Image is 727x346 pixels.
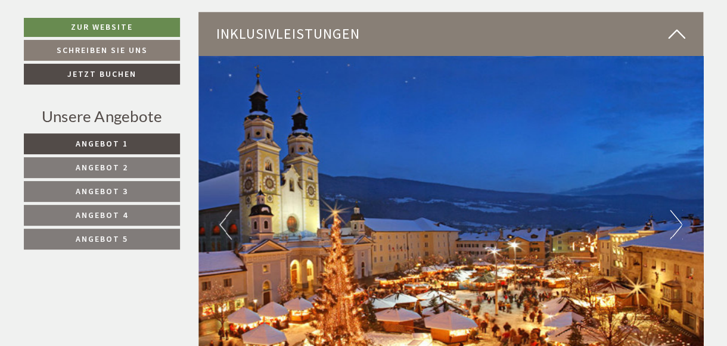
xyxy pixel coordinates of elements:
[76,210,128,220] span: Angebot 4
[18,58,189,67] small: 14:27
[24,40,180,61] a: Schreiben Sie uns
[24,64,180,85] a: Jetzt buchen
[24,18,180,37] a: Zur Website
[398,314,470,335] button: Senden
[10,33,195,69] div: Guten Tag, wie können wir Ihnen helfen?
[18,35,189,45] div: [GEOGRAPHIC_DATA]
[670,210,682,239] button: Next
[219,210,232,239] button: Previous
[198,12,704,56] div: Inklusivleistungen
[76,138,128,149] span: Angebot 1
[207,10,263,30] div: Sonntag
[76,186,128,197] span: Angebot 3
[76,233,128,244] span: Angebot 5
[24,105,180,127] div: Unsere Angebote
[76,162,128,173] span: Angebot 2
